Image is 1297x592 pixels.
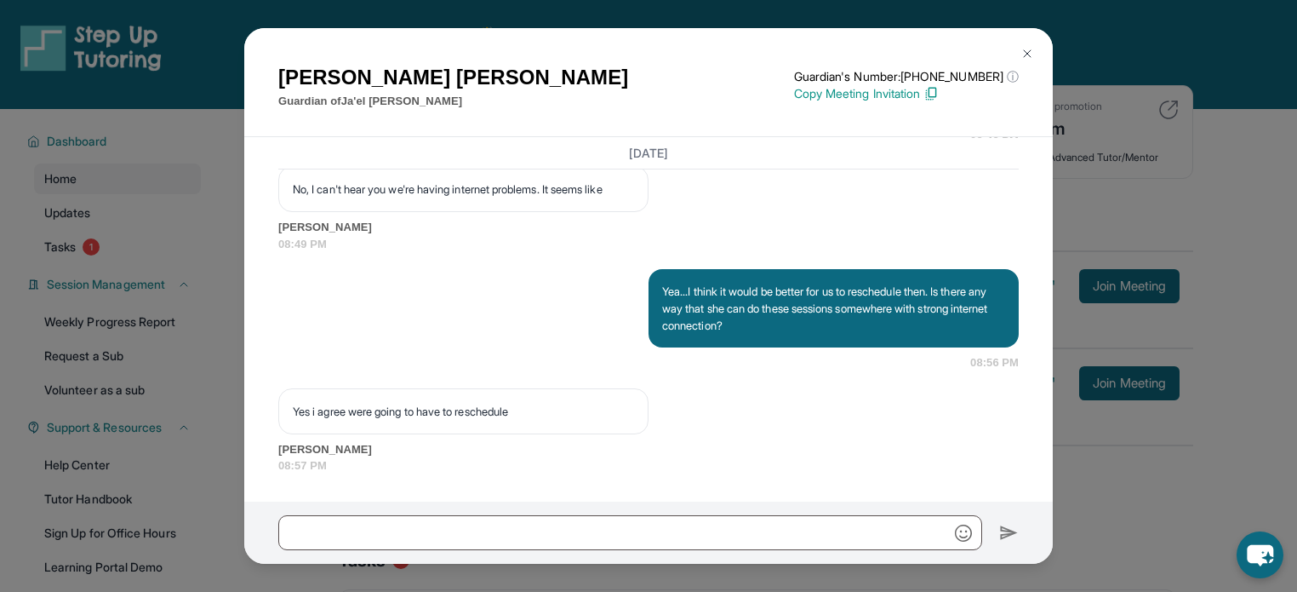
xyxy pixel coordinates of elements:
h1: [PERSON_NAME] [PERSON_NAME] [278,62,628,93]
p: No, I can't hear you we're having internet problems. It seems like [293,181,634,198]
p: Copy Meeting Invitation [794,85,1019,102]
img: Send icon [999,523,1019,543]
span: [PERSON_NAME] [278,219,1019,236]
span: 08:49 PM [278,236,1019,253]
img: Emoji [955,525,972,542]
span: 08:56 PM [970,354,1019,371]
p: Guardian of Ja'el [PERSON_NAME] [278,93,628,110]
span: [PERSON_NAME] [278,441,1019,458]
span: ⓘ [1007,68,1019,85]
p: Yea...I think it would be better for us to reschedule then. Is there any way that she can do thes... [662,283,1005,334]
img: Close Icon [1020,47,1034,60]
span: 08:57 PM [278,457,1019,474]
h3: [DATE] [278,144,1019,161]
button: chat-button [1237,532,1283,578]
img: Copy Icon [923,86,939,101]
p: Guardian's Number: [PHONE_NUMBER] [794,68,1019,85]
p: Yes i agree were going to have to reschedule [293,403,634,420]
